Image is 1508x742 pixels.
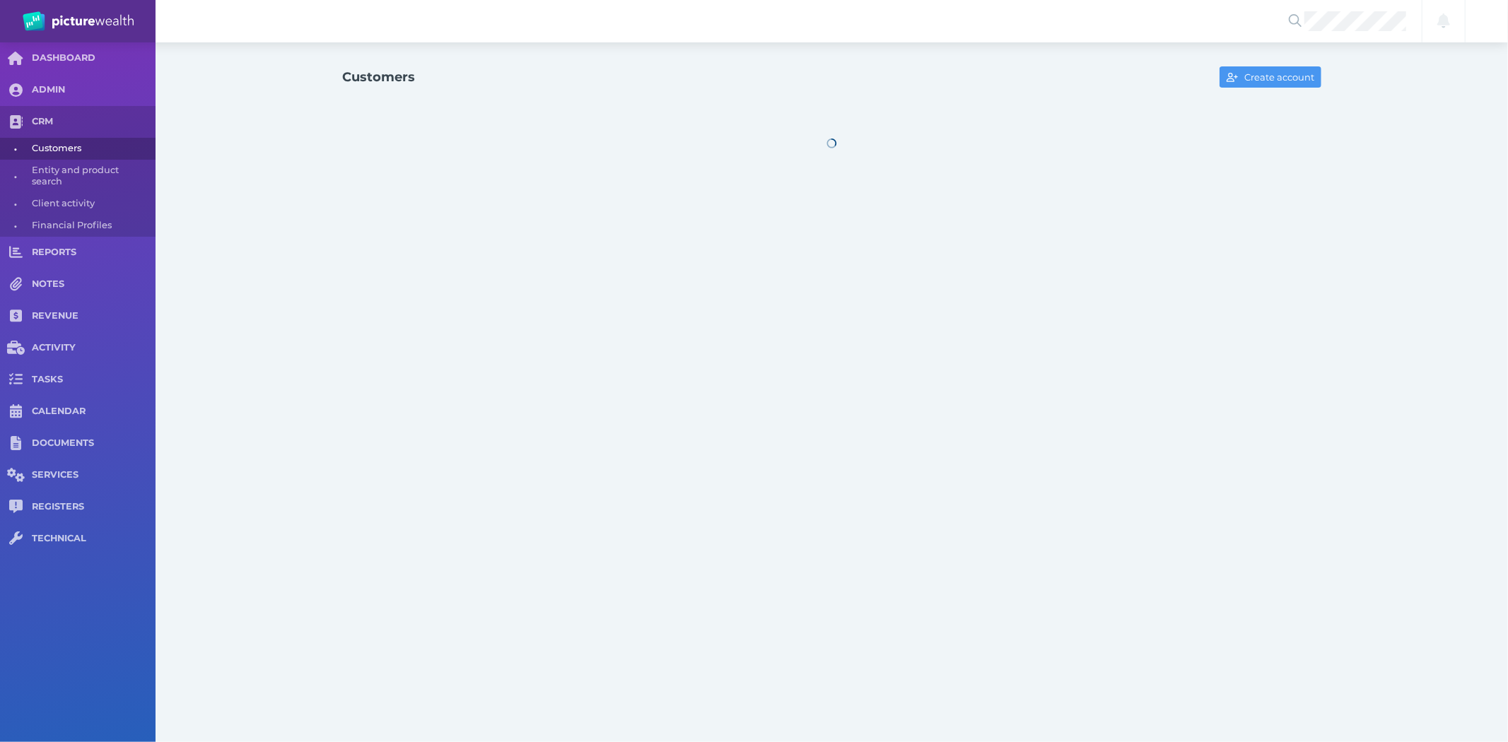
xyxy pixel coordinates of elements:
[32,310,156,322] span: REVENUE
[23,11,134,31] img: PW
[32,406,156,418] span: CALENDAR
[32,469,156,481] span: SERVICES
[32,116,156,128] span: CRM
[32,278,156,290] span: NOTES
[32,533,156,545] span: TECHNICAL
[1241,71,1321,83] span: Create account
[32,342,156,354] span: ACTIVITY
[1471,6,1502,37] div: Dee Molloy
[32,52,156,64] span: DASHBOARD
[32,193,151,215] span: Client activity
[32,247,156,259] span: REPORTS
[32,374,156,386] span: TASKS
[32,84,156,96] span: ADMIN
[1220,66,1321,88] button: Create account
[32,501,156,513] span: REGISTERS
[32,437,156,449] span: DOCUMENTS
[32,138,151,160] span: Customers
[32,160,151,193] span: Entity and product search
[343,69,416,85] h1: Customers
[32,215,151,237] span: Financial Profiles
